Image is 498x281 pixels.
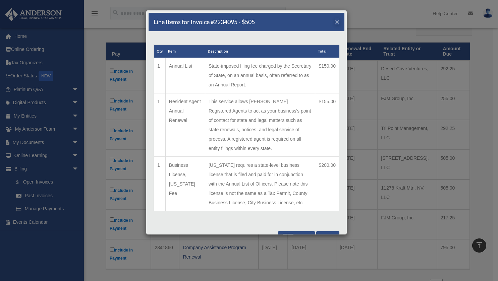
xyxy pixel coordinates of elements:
h5: Line Items for Invoice #2234095 - $505 [154,18,255,26]
td: $200.00 [315,157,339,211]
th: Total [315,45,339,58]
td: 1 [154,58,166,93]
td: 1 [154,157,166,211]
th: Description [205,45,315,58]
span: × [335,18,339,25]
td: 1 [154,93,166,157]
td: This service allows [PERSON_NAME] Registered Agents to act as your business's point of contact fo... [205,93,315,157]
th: Item [165,45,205,58]
td: $150.00 [315,58,339,93]
th: Qty [154,45,166,58]
button: Close [335,18,339,25]
td: Business License, [US_STATE] Fee [165,157,205,211]
td: Annual List [165,58,205,93]
button: Close [316,231,339,239]
td: State-imposed filing fee charged by the Secretary of State, on an annual basis, often referred to... [205,58,315,93]
td: $155.00 [315,93,339,157]
button: Pay Invoice [278,231,315,239]
td: [US_STATE] requires a state-level business license that is filed and paid for in conjunction with... [205,157,315,211]
td: Resident Agent Annual Renewal [165,93,205,157]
